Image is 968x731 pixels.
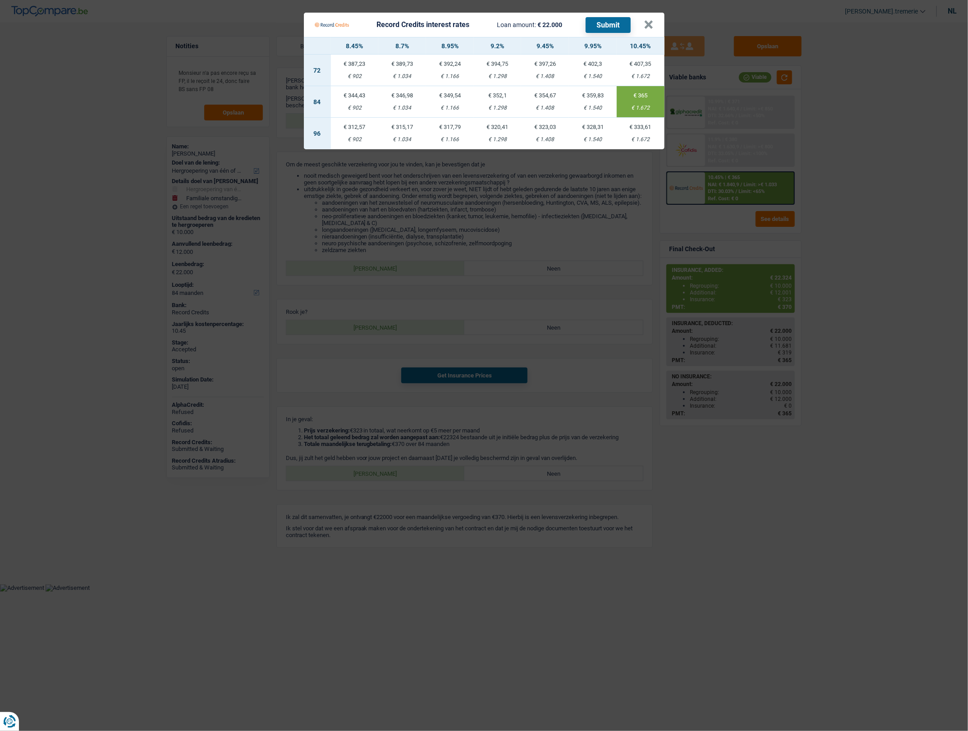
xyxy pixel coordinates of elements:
div: € 1.298 [474,74,522,79]
td: 84 [304,86,331,118]
button: × [644,20,654,29]
div: € 1.408 [521,137,569,143]
div: € 328,31 [569,124,617,130]
th: 9.95% [569,37,617,55]
div: € 392,24 [426,61,474,67]
div: € 394,75 [474,61,522,67]
div: € 312,57 [331,124,379,130]
button: Submit [586,17,631,33]
div: € 1.166 [426,137,474,143]
div: € 315,17 [378,124,426,130]
div: € 1.166 [426,105,474,111]
div: € 1.408 [521,74,569,79]
span: Loan amount: [497,21,537,28]
div: € 402,3 [569,61,617,67]
div: € 902 [331,74,379,79]
div: € 1.540 [569,105,617,111]
th: 9.2% [474,37,522,55]
div: € 1.298 [474,137,522,143]
div: € 1.672 [617,137,665,143]
div: € 1.034 [378,105,426,111]
div: € 344,43 [331,92,379,98]
div: € 387,23 [331,61,379,67]
div: € 1.298 [474,105,522,111]
span: € 22.000 [538,21,563,28]
div: € 1.034 [378,74,426,79]
div: € 354,67 [521,92,569,98]
div: € 1.166 [426,74,474,79]
div: € 902 [331,105,379,111]
div: € 349,54 [426,92,474,98]
div: € 333,61 [617,124,665,130]
div: € 323,03 [521,124,569,130]
div: € 389,73 [378,61,426,67]
th: 8.45% [331,37,379,55]
div: € 320,41 [474,124,522,130]
th: 8.7% [378,37,426,55]
div: € 1.408 [521,105,569,111]
div: € 365 [617,92,665,98]
div: € 1.540 [569,137,617,143]
td: 96 [304,118,331,149]
div: Record Credits interest rates [376,21,469,28]
div: € 1.672 [617,105,665,111]
div: € 1.034 [378,137,426,143]
div: € 1.540 [569,74,617,79]
div: € 346,98 [378,92,426,98]
th: 10.45% [617,37,665,55]
th: 8.95% [426,37,474,55]
th: 9.45% [521,37,569,55]
div: € 359,83 [569,92,617,98]
div: € 317,79 [426,124,474,130]
div: € 902 [331,137,379,143]
img: Record Credits [315,16,349,33]
td: 72 [304,55,331,86]
div: € 407,35 [617,61,665,67]
div: € 1.672 [617,74,665,79]
div: € 397,26 [521,61,569,67]
div: € 352,1 [474,92,522,98]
